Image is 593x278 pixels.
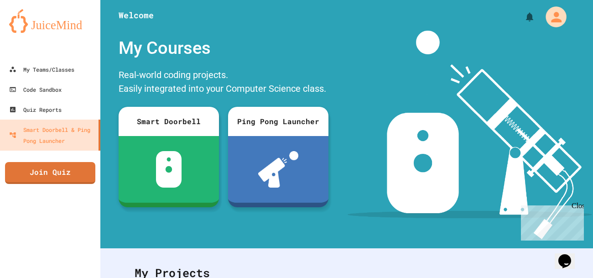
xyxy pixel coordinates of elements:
div: Chat with us now!Close [4,4,63,58]
div: Quiz Reports [9,104,62,115]
div: My Courses [114,31,333,66]
div: Ping Pong Launcher [228,107,328,136]
div: Smart Doorbell & Ping Pong Launcher [9,124,95,146]
div: Code Sandbox [9,84,62,95]
img: sdb-white.svg [156,151,182,188]
img: banner-image-my-projects.png [348,31,592,239]
div: My Account [534,4,569,30]
img: ppl-with-ball.png [258,151,299,188]
div: Real-world coding projects. Easily integrated into your Computer Science class. [114,66,333,100]
div: Smart Doorbell [119,107,219,136]
iframe: chat widget [555,241,584,269]
div: My Teams/Classes [9,64,74,75]
img: logo-orange.svg [9,9,91,33]
iframe: chat widget [517,202,584,241]
a: Join Quiz [5,162,95,184]
div: My Notifications [507,9,537,25]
